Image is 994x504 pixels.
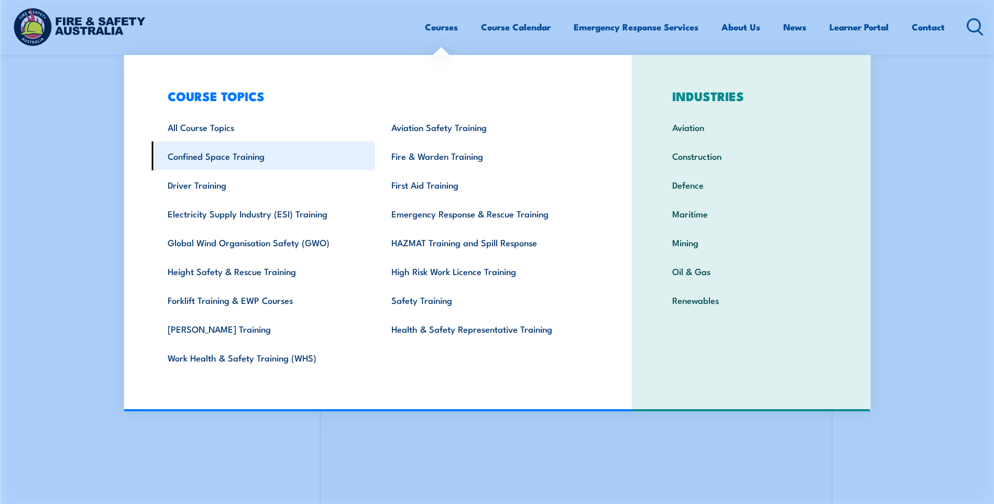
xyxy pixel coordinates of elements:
[656,199,846,228] a: Maritime
[656,286,846,314] a: Renewables
[656,141,846,170] a: Construction
[151,170,375,199] a: Driver Training
[722,13,760,41] a: About Us
[375,113,599,141] a: Aviation Safety Training
[425,13,458,41] a: Courses
[656,228,846,257] a: Mining
[375,170,599,199] a: First Aid Training
[151,343,375,372] a: Work Health & Safety Training (WHS)
[783,13,806,41] a: News
[151,257,375,286] a: Height Safety & Rescue Training
[151,89,599,103] h3: COURSE TOPICS
[656,170,846,199] a: Defence
[574,13,698,41] a: Emergency Response Services
[375,199,599,228] a: Emergency Response & Rescue Training
[151,228,375,257] a: Global Wind Organisation Safety (GWO)
[481,13,551,41] a: Course Calendar
[151,314,375,343] a: [PERSON_NAME] Training
[829,13,889,41] a: Learner Portal
[375,141,599,170] a: Fire & Warden Training
[151,113,375,141] a: All Course Topics
[656,113,846,141] a: Aviation
[375,314,599,343] a: Health & Safety Representative Training
[151,286,375,314] a: Forklift Training & EWP Courses
[375,286,599,314] a: Safety Training
[375,257,599,286] a: High Risk Work Licence Training
[656,257,846,286] a: Oil & Gas
[656,89,846,103] h3: INDUSTRIES
[912,13,945,41] a: Contact
[375,228,599,257] a: HAZMAT Training and Spill Response
[151,141,375,170] a: Confined Space Training
[151,199,375,228] a: Electricity Supply Industry (ESI) Training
